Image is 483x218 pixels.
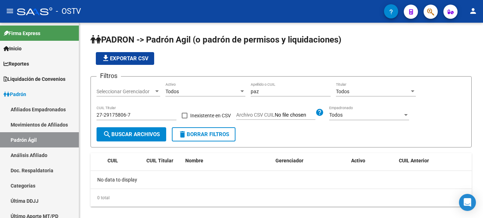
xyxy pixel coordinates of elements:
[396,153,472,168] datatable-header-cell: CUIL Anterior
[97,127,166,141] button: Buscar Archivos
[275,158,303,163] span: Gerenciador
[4,90,26,98] span: Padrón
[4,60,29,68] span: Reportes
[107,158,118,163] span: CUIL
[348,153,396,168] datatable-header-cell: Activo
[315,108,324,117] mat-icon: help
[329,112,343,118] span: Todos
[91,171,472,189] div: No data to display
[91,189,472,207] div: 0 total
[185,158,203,163] span: Nombre
[178,130,187,139] mat-icon: delete
[469,7,477,15] mat-icon: person
[459,194,476,211] div: Open Intercom Messenger
[165,89,179,94] span: Todos
[351,158,365,163] span: Activo
[178,131,229,138] span: Borrar Filtros
[56,4,81,19] span: - OSTV
[6,7,14,15] mat-icon: menu
[275,112,315,118] input: Archivo CSV CUIL
[4,29,40,37] span: Firma Express
[101,55,149,62] span: Exportar CSV
[4,75,65,83] span: Liquidación de Convenios
[96,52,154,65] button: Exportar CSV
[4,45,22,52] span: Inicio
[399,158,429,163] span: CUIL Anterior
[101,54,110,62] mat-icon: file_download
[144,153,182,168] datatable-header-cell: CUIL Titular
[182,153,273,168] datatable-header-cell: Nombre
[190,111,231,120] span: Inexistente en CSV
[236,112,275,118] span: Archivo CSV CUIL
[336,89,349,94] span: Todos
[103,131,160,138] span: Buscar Archivos
[146,158,173,163] span: CUIL Titular
[91,35,341,45] span: PADRON -> Padrón Agil (o padrón de permisos y liquidaciones)
[273,153,349,168] datatable-header-cell: Gerenciador
[172,127,235,141] button: Borrar Filtros
[97,71,121,81] h3: Filtros
[97,89,154,95] span: Seleccionar Gerenciador
[105,153,144,168] datatable-header-cell: CUIL
[103,130,111,139] mat-icon: search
